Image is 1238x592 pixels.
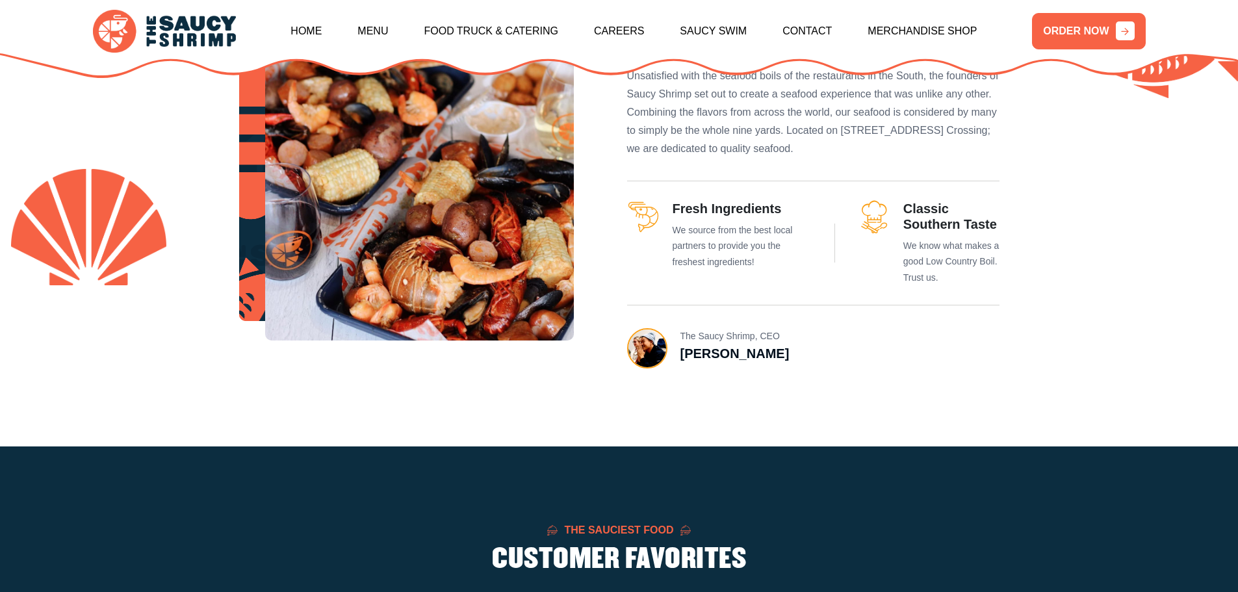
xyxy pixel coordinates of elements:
a: Menu [357,3,388,59]
a: Contact [782,3,832,59]
img: Image [239,5,480,321]
img: logo [93,10,236,53]
span: The Saucy Shrimp, CEO [680,329,780,343]
span: The Sauciest Food [564,525,673,535]
img: Image [265,24,574,341]
a: ORDER NOW [1032,13,1145,49]
a: Saucy Swim [680,3,747,59]
p: We know what makes a good Low Country Boil. Trust us. [903,238,999,286]
a: Home [290,3,322,59]
p: Unsatisfied with the seafood boils of the restaurants in the South, the founders of Saucy Shrimp ... [627,67,999,158]
h2: CUSTOMER FAVORITES [492,544,746,575]
a: Food Truck & Catering [424,3,558,59]
h3: [PERSON_NAME] [680,346,790,361]
img: Author Image [628,329,666,367]
a: Careers [594,3,644,59]
a: Merchandise Shop [868,3,977,59]
h3: Classic Southern Taste [903,201,999,232]
h3: Fresh Ingredients [673,201,812,216]
p: We source from the best local partners to provide you the freshest ingredients! [673,222,812,270]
